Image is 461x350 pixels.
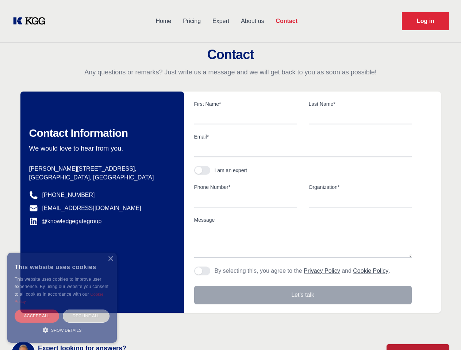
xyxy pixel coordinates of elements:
[42,204,141,213] a: [EMAIL_ADDRESS][DOMAIN_NAME]
[424,315,461,350] iframe: Chat Widget
[194,100,297,108] label: First Name*
[177,12,207,31] a: Pricing
[194,133,412,140] label: Email*
[29,144,172,153] p: We would love to hear from you.
[9,47,452,62] h2: Contact
[207,12,235,31] a: Expert
[270,12,303,31] a: Contact
[402,12,449,30] a: Request Demo
[9,68,452,77] p: Any questions or remarks? Just write us a message and we will get back to you as soon as possible!
[150,12,177,31] a: Home
[63,310,110,322] div: Decline all
[15,292,104,304] a: Cookie Policy
[215,267,390,275] p: By selecting this, you agree to the and .
[29,127,172,140] h2: Contact Information
[15,326,110,334] div: Show details
[194,286,412,304] button: Let's talk
[304,268,340,274] a: Privacy Policy
[29,173,172,182] p: [GEOGRAPHIC_DATA], [GEOGRAPHIC_DATA]
[353,268,388,274] a: Cookie Policy
[15,277,108,297] span: This website uses cookies to improve user experience. By using our website you consent to all coo...
[215,167,247,174] div: I am an expert
[235,12,270,31] a: About us
[309,100,412,108] label: Last Name*
[51,328,82,332] span: Show details
[15,258,110,276] div: This website uses cookies
[15,310,59,322] div: Accept all
[42,191,95,199] a: [PHONE_NUMBER]
[194,216,412,223] label: Message
[194,183,297,191] label: Phone Number*
[29,164,172,173] p: [PERSON_NAME][STREET_ADDRESS],
[309,183,412,191] label: Organization*
[29,217,102,226] a: @knowledgegategroup
[108,256,113,262] div: Close
[12,15,51,27] a: KOL Knowledge Platform: Talk to Key External Experts (KEE)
